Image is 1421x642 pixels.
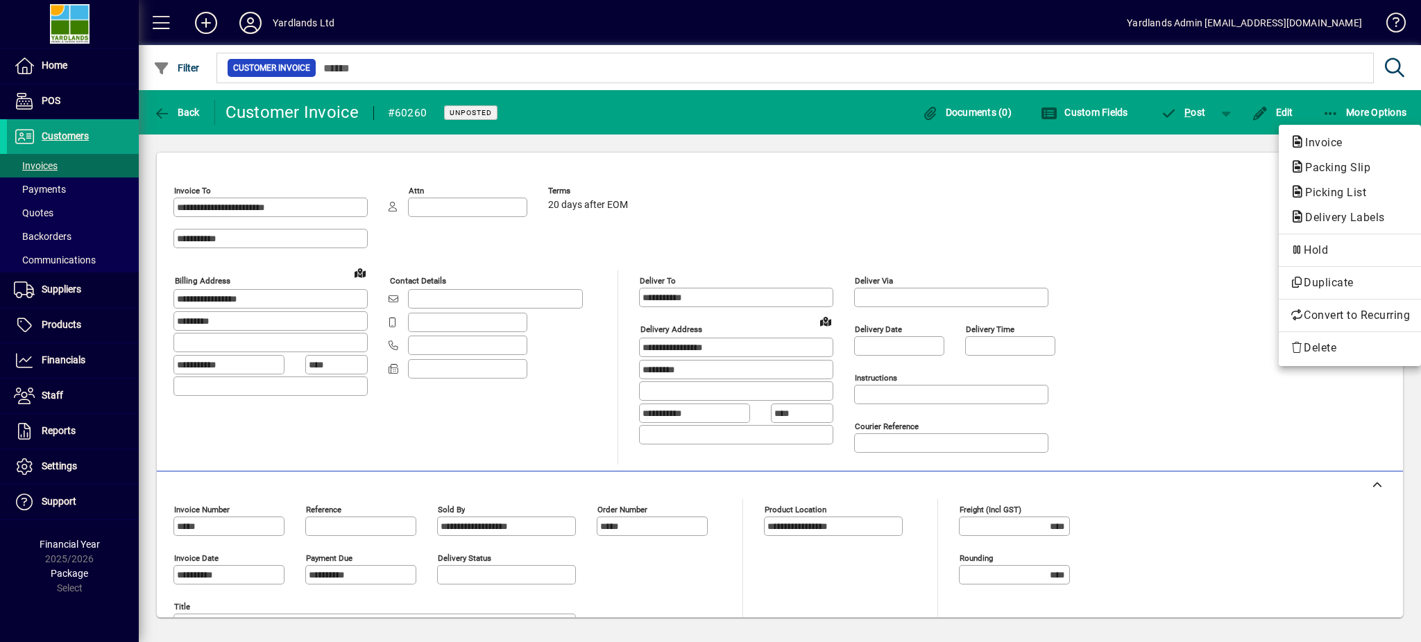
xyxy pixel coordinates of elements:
span: Packing Slip [1290,161,1377,174]
span: Duplicate [1290,275,1410,291]
span: Convert to Recurring [1290,307,1410,324]
span: Delete [1290,340,1410,356]
span: Hold [1290,242,1410,259]
span: Picking List [1290,186,1373,199]
span: Delivery Labels [1290,211,1392,224]
span: Invoice [1290,136,1350,149]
